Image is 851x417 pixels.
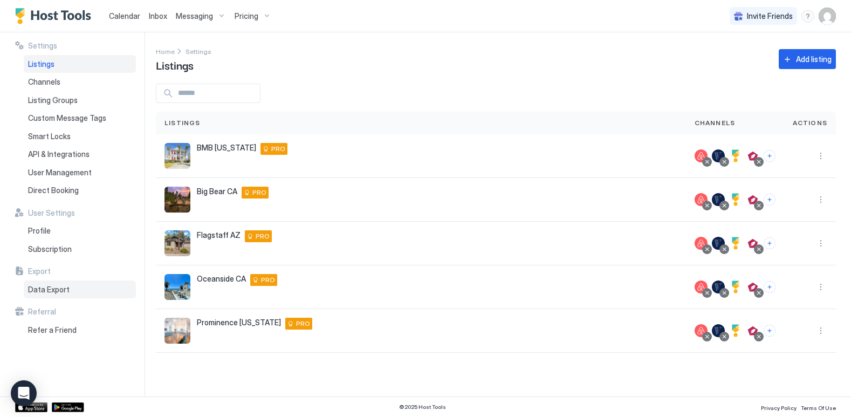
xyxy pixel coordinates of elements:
[814,237,827,250] div: menu
[814,149,827,162] div: menu
[256,231,270,241] span: PRO
[24,181,136,200] a: Direct Booking
[24,222,136,240] a: Profile
[15,402,47,412] a: App Store
[814,324,827,337] button: More options
[28,77,60,87] span: Channels
[176,11,213,21] span: Messaging
[11,380,37,406] div: Open Intercom Messenger
[28,226,51,236] span: Profile
[28,208,75,218] span: User Settings
[28,186,79,195] span: Direct Booking
[814,193,827,206] div: menu
[109,10,140,22] a: Calendar
[164,118,201,128] span: Listings
[819,8,836,25] div: User profile
[109,11,140,20] span: Calendar
[801,401,836,413] a: Terms Of Use
[164,274,190,300] div: listing image
[764,194,775,206] button: Connect channels
[814,324,827,337] div: menu
[814,281,827,293] div: menu
[149,10,167,22] a: Inbox
[24,91,136,110] a: Listing Groups
[52,402,84,412] a: Google Play Store
[764,150,775,162] button: Connect channels
[164,230,190,256] div: listing image
[814,193,827,206] button: More options
[197,187,237,196] span: Big Bear CA
[28,325,77,335] span: Refer a Friend
[24,163,136,182] a: User Management
[164,318,190,344] div: listing image
[801,10,814,23] div: menu
[764,325,775,337] button: Connect channels
[261,275,275,285] span: PRO
[186,45,211,57] a: Settings
[15,8,96,24] a: Host Tools Logo
[28,95,78,105] span: Listing Groups
[164,187,190,213] div: listing image
[28,168,92,177] span: User Management
[156,45,175,57] div: Breadcrumb
[24,127,136,146] a: Smart Locks
[197,143,256,153] span: BMB [US_STATE]
[24,281,136,299] a: Data Export
[399,404,446,411] span: © 2025 Host Tools
[296,319,310,329] span: PRO
[779,49,836,69] button: Add listing
[24,240,136,258] a: Subscription
[28,59,54,69] span: Listings
[24,321,136,339] a: Refer a Friend
[747,11,793,21] span: Invite Friends
[164,143,190,169] div: listing image
[197,274,246,284] span: Oceanside CA
[186,45,211,57] div: Breadcrumb
[24,55,136,73] a: Listings
[24,109,136,127] a: Custom Message Tags
[24,145,136,163] a: API & Integrations
[156,57,194,73] span: Listings
[174,84,260,102] input: Input Field
[814,281,827,293] button: More options
[197,230,241,240] span: Flagstaff AZ
[156,47,175,56] span: Home
[28,285,70,295] span: Data Export
[814,149,827,162] button: More options
[149,11,167,20] span: Inbox
[28,244,72,254] span: Subscription
[271,144,285,154] span: PRO
[156,45,175,57] a: Home
[28,266,51,276] span: Export
[761,405,797,411] span: Privacy Policy
[814,237,827,250] button: More options
[764,237,775,249] button: Connect channels
[695,118,736,128] span: Channels
[793,118,827,128] span: Actions
[28,113,106,123] span: Custom Message Tags
[28,41,57,51] span: Settings
[801,405,836,411] span: Terms Of Use
[28,307,56,317] span: Referral
[761,401,797,413] a: Privacy Policy
[24,73,136,91] a: Channels
[186,47,211,56] span: Settings
[235,11,258,21] span: Pricing
[28,132,71,141] span: Smart Locks
[252,188,266,197] span: PRO
[796,53,832,65] div: Add listing
[28,149,90,159] span: API & Integrations
[197,318,281,327] span: Prominence [US_STATE]
[764,281,775,293] button: Connect channels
